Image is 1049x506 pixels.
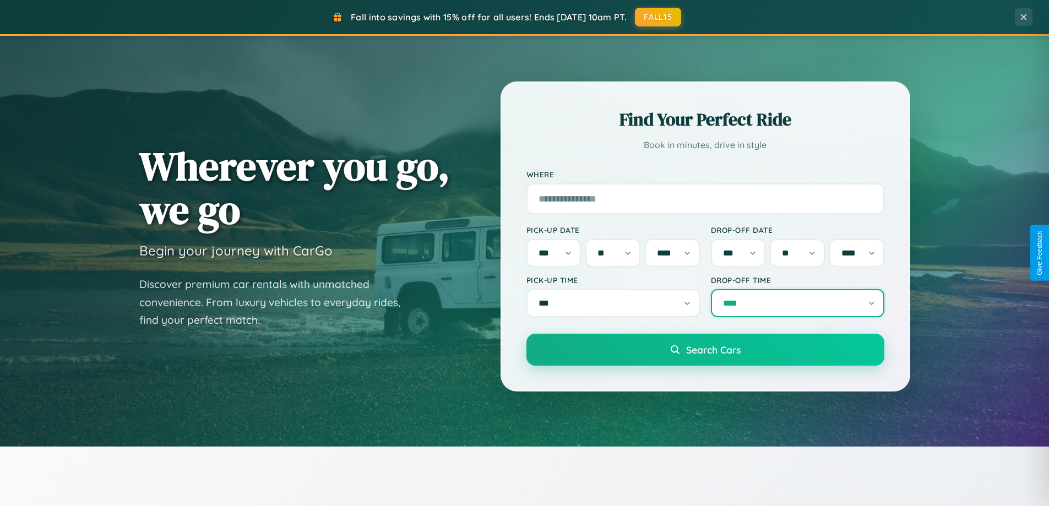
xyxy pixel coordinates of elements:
[139,144,450,231] h1: Wherever you go, we go
[635,8,681,26] button: FALL15
[711,275,884,285] label: Drop-off Time
[351,12,627,23] span: Fall into savings with 15% off for all users! Ends [DATE] 10am PT.
[526,275,700,285] label: Pick-up Time
[686,344,741,356] span: Search Cars
[139,275,415,329] p: Discover premium car rentals with unmatched convenience. From luxury vehicles to everyday rides, ...
[526,107,884,132] h2: Find Your Perfect Ride
[526,225,700,235] label: Pick-up Date
[1036,231,1043,275] div: Give Feedback
[526,137,884,153] p: Book in minutes, drive in style
[139,242,333,259] h3: Begin your journey with CarGo
[526,170,884,179] label: Where
[526,334,884,366] button: Search Cars
[711,225,884,235] label: Drop-off Date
